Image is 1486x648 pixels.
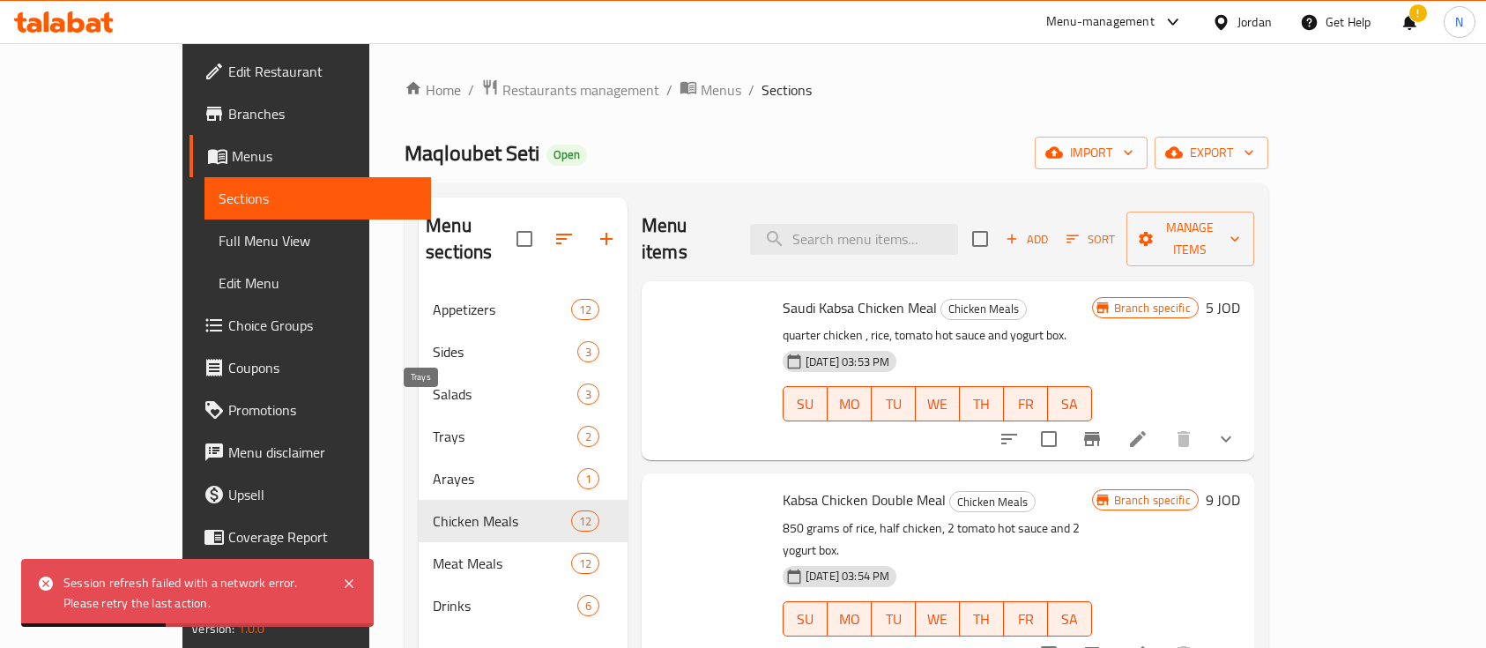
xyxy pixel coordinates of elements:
[1046,11,1155,33] div: Menu-management
[680,78,741,101] a: Menus
[783,386,828,421] button: SU
[228,526,417,547] span: Coverage Report
[967,391,997,417] span: TH
[228,357,417,378] span: Coupons
[419,415,628,458] div: Trays2
[783,294,937,321] span: Saudi Kabsa Chicken Meal
[433,468,577,489] span: Arayes
[879,391,909,417] span: TU
[189,346,431,389] a: Coupons
[1206,295,1240,320] h6: 5 JOD
[63,573,324,613] div: Session refresh failed with a network error. Please retry the last action.
[791,391,821,417] span: SU
[433,341,577,362] span: Sides
[191,617,234,640] span: Version:
[426,212,516,265] h2: Menu sections
[585,218,628,260] button: Add section
[783,487,946,513] span: Kabsa Chicken Double Meal
[1215,428,1237,450] svg: Show Choices
[762,79,812,101] span: Sections
[967,607,997,632] span: TH
[828,601,872,637] button: MO
[1004,386,1048,421] button: FR
[189,431,431,473] a: Menu disclaimer
[481,78,659,101] a: Restaurants management
[949,491,1036,512] div: Chicken Meals
[189,50,431,93] a: Edit Restaurant
[828,386,872,421] button: MO
[189,558,431,600] a: Grocery Checklist
[228,61,417,82] span: Edit Restaurant
[879,607,909,632] span: TU
[799,568,896,585] span: [DATE] 03:54 PM
[578,598,598,614] span: 6
[578,386,598,403] span: 3
[433,553,571,574] span: Meat Meals
[1062,226,1119,253] button: Sort
[960,601,1004,637] button: TH
[419,500,628,542] div: Chicken Meals12
[940,299,1027,320] div: Chicken Meals
[1048,386,1092,421] button: SA
[1107,492,1198,509] span: Branch specific
[506,220,543,257] span: Select all sections
[433,595,577,616] span: Drinks
[433,510,571,532] span: Chicken Meals
[502,79,659,101] span: Restaurants management
[1004,601,1048,637] button: FR
[219,230,417,251] span: Full Menu View
[228,315,417,336] span: Choice Groups
[578,428,598,445] span: 2
[571,510,599,532] div: items
[228,484,417,505] span: Upsell
[1205,418,1247,460] button: show more
[923,391,953,417] span: WE
[1126,212,1254,266] button: Manage items
[1155,137,1268,169] button: export
[1055,226,1126,253] span: Sort items
[1011,391,1041,417] span: FR
[228,399,417,421] span: Promotions
[835,391,865,417] span: MO
[748,79,754,101] li: /
[666,79,672,101] li: /
[1206,488,1240,512] h6: 9 JOD
[189,516,431,558] a: Coverage Report
[872,386,916,421] button: TU
[419,281,628,634] nav: Menu sections
[419,585,628,627] div: Drinks6
[468,79,474,101] li: /
[791,607,821,632] span: SU
[189,473,431,516] a: Upsell
[962,220,999,257] span: Select section
[783,518,1091,562] p: 850 grams of rice, half chicken, 2 tomato hot sauce and 2 yogurt box.
[960,386,1004,421] button: TH
[799,354,896,370] span: [DATE] 03:53 PM
[577,468,599,489] div: items
[571,553,599,574] div: items
[783,601,828,637] button: SU
[1141,217,1240,261] span: Manage items
[238,617,265,640] span: 1.0.0
[1163,418,1205,460] button: delete
[546,147,587,162] span: Open
[999,226,1055,253] span: Add item
[783,324,1091,346] p: quarter chicken , rice, tomato hot sauce and yogurt box.
[405,78,1268,101] nav: breadcrumb
[642,212,729,265] h2: Menu items
[546,145,587,166] div: Open
[1048,601,1092,637] button: SA
[1055,607,1085,632] span: SA
[577,426,599,447] div: items
[189,304,431,346] a: Choice Groups
[433,299,571,320] span: Appetizers
[1107,300,1198,317] span: Branch specific
[1237,12,1272,32] div: Jordan
[572,555,598,572] span: 12
[433,426,577,447] span: Trays
[941,299,1026,319] span: Chicken Meals
[923,607,953,632] span: WE
[204,262,431,304] a: Edit Menu
[1455,12,1463,32] span: N
[999,226,1055,253] button: Add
